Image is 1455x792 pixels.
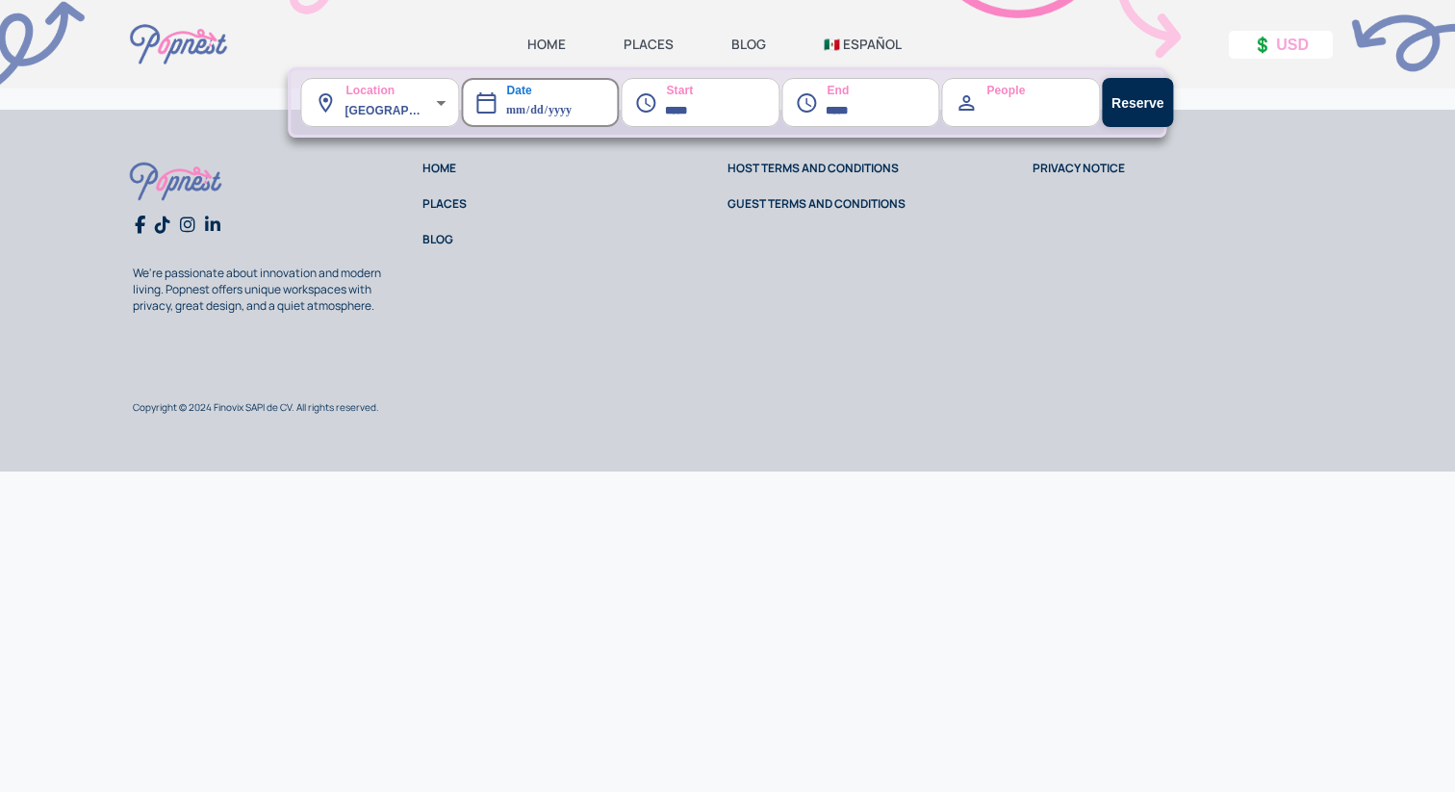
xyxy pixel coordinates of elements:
[474,69,531,99] label: Date
[956,69,1026,99] label: People
[824,36,902,53] a: 🇲🇽 ESPAÑOL
[1229,31,1333,59] button: 💲 USD
[527,36,566,53] a: HOME
[731,36,766,53] a: BLOG
[314,69,395,99] label: Location
[1102,78,1174,127] button: Reserve
[422,195,467,212] a: PLACES
[422,231,453,247] a: BLOG
[345,78,459,127] div: [GEOGRAPHIC_DATA] ([GEOGRAPHIC_DATA], [GEOGRAPHIC_DATA], [GEOGRAPHIC_DATA])
[422,160,456,176] a: HOME
[125,148,226,215] img: Foto 1
[727,195,906,212] a: GUEST TERMS AND CONDITIONS
[624,36,674,53] a: PLACES
[1033,160,1125,176] a: PRIVACY NOTICE
[634,69,693,99] label: Start
[125,255,415,323] p: We're passionate about innovation and modern living. Popnest offers unique workspaces with privac...
[727,160,899,176] a: HOST TERMS AND CONDITIONS
[125,400,387,414] div: Copyright © 2024 Finovix SAPI de CV. All rights reserved.
[1111,95,1164,111] strong: Reserve
[795,69,849,99] label: End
